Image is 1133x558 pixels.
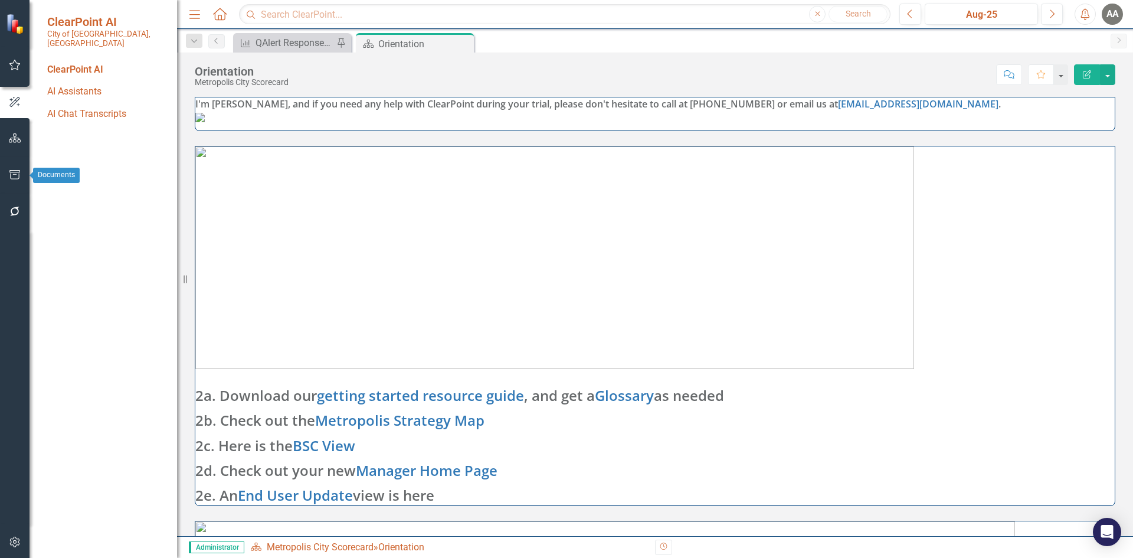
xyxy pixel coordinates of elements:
[378,541,424,553] div: Orientation
[315,410,484,430] a: Metropolis Strategy Map
[195,436,355,455] strong: 2c. Here is the
[195,97,1001,110] span: I'm [PERSON_NAME], and if you need any help with ClearPoint during your trial, please don't hesit...
[1093,518,1121,546] div: Open Intercom Messenger
[378,37,471,51] div: Orientation
[6,14,27,34] img: ClearPoint Strategy
[239,4,890,25] input: Search ClearPoint...
[1102,4,1123,25] button: AA
[195,78,289,87] div: Metropolis City Scorecard
[47,29,165,48] small: City of [GEOGRAPHIC_DATA], [GEOGRAPHIC_DATA]
[238,485,353,505] a: End User Update
[195,410,484,430] strong: 2b. Check out the
[250,541,646,554] div: »
[256,35,333,50] div: QAlert Response Time
[317,386,524,405] a: getting started resource guide
[33,168,80,183] div: Documents
[195,113,205,122] img: step1-C%20v2.png
[195,485,434,505] strong: 2e. An view is here
[47,63,165,77] div: ClearPoint AI
[846,9,871,18] span: Search
[356,461,497,480] a: Manager Home Page
[267,541,374,553] a: Metropolis City Scorecard
[195,386,724,405] strong: 2a. Download our , and get a as needed
[595,386,654,405] a: Glossary
[829,6,888,22] button: Search
[195,146,914,369] img: step2-C.png
[47,107,165,121] a: AI Chat Transcripts
[838,97,998,110] a: [EMAIL_ADDRESS][DOMAIN_NAME]
[195,65,289,78] div: Orientation
[236,35,333,50] a: QAlert Response Time
[195,461,497,480] strong: 2d. Check out your new
[189,541,244,553] span: Administrator
[925,4,1038,25] button: Aug-25
[929,8,1034,22] div: Aug-25
[47,15,165,29] span: ClearPoint AI
[293,436,355,455] a: BSC View
[47,85,165,99] a: AI Assistants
